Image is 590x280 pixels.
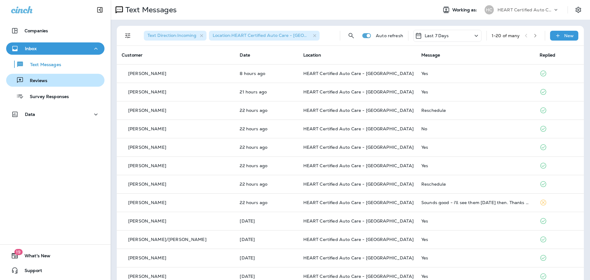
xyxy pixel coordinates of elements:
[240,182,293,187] p: Aug 27, 2025 09:03 AM
[213,33,340,38] span: Location : HEART Certified Auto Care - [GEOGRAPHIC_DATA]
[128,219,166,223] p: [PERSON_NAME]
[376,33,403,38] p: Auto refresh
[24,78,47,84] p: Reviews
[303,71,414,76] span: HEART Certified Auto Care - [GEOGRAPHIC_DATA]
[240,255,293,260] p: Aug 26, 2025 11:04 AM
[303,237,414,242] span: HEART Certified Auto Care - [GEOGRAPHIC_DATA]
[564,33,574,38] p: New
[573,4,584,15] button: Settings
[421,182,529,187] div: Reschedule
[128,200,166,205] p: [PERSON_NAME]
[240,200,293,205] p: Aug 27, 2025 08:35 AM
[91,4,108,16] button: Collapse Sidebar
[25,46,37,51] p: Inbox
[303,200,414,205] span: HEART Certified Auto Care - [GEOGRAPHIC_DATA]
[123,5,177,14] p: Text Messages
[240,237,293,242] p: Aug 26, 2025 11:39 AM
[498,7,553,12] p: HEART Certified Auto Care
[345,30,357,42] button: Search Messages
[421,163,529,168] div: Yes
[240,52,250,58] span: Date
[6,264,104,277] button: Support
[128,237,206,242] p: [PERSON_NAME]/[PERSON_NAME]
[122,52,143,58] span: Customer
[144,31,206,41] div: Text Direction:Incoming
[425,33,449,38] p: Last 7 Days
[303,126,414,132] span: HEART Certified Auto Care - [GEOGRAPHIC_DATA]
[240,71,293,76] p: Aug 27, 2025 11:32 PM
[421,200,529,205] div: Sounds good - i'll see them Friday then. Thanks again!
[128,255,166,260] p: [PERSON_NAME]
[421,237,529,242] div: Yes
[6,108,104,120] button: Data
[240,89,293,94] p: Aug 27, 2025 09:46 AM
[452,7,478,13] span: Working as:
[240,163,293,168] p: Aug 27, 2025 09:04 AM
[303,108,414,113] span: HEART Certified Auto Care - [GEOGRAPHIC_DATA]
[25,112,35,117] p: Data
[421,108,529,113] div: Reschedule
[485,5,494,14] div: HC
[6,250,104,262] button: 19What's New
[6,74,104,87] button: Reviews
[421,126,529,131] div: No
[128,71,166,76] p: [PERSON_NAME]
[25,28,48,33] p: Companies
[303,255,414,261] span: HEART Certified Auto Care - [GEOGRAPHIC_DATA]
[421,145,529,150] div: Yes
[6,90,104,103] button: Survey Responses
[128,108,166,113] p: [PERSON_NAME]
[6,58,104,71] button: Text Messages
[128,274,166,279] p: [PERSON_NAME]
[6,25,104,37] button: Companies
[18,268,42,275] span: Support
[540,52,556,58] span: Replied
[303,52,321,58] span: Location
[24,94,69,100] p: Survey Responses
[240,126,293,131] p: Aug 27, 2025 09:05 AM
[421,255,529,260] div: Yes
[147,33,196,38] span: Text Direction : Incoming
[421,274,529,279] div: Yes
[128,89,166,94] p: [PERSON_NAME]
[421,71,529,76] div: Yes
[6,42,104,55] button: Inbox
[240,219,293,223] p: Aug 26, 2025 12:50 PM
[492,33,520,38] div: 1 - 20 of many
[14,249,22,255] span: 19
[240,145,293,150] p: Aug 27, 2025 09:05 AM
[240,108,293,113] p: Aug 27, 2025 09:23 AM
[209,31,320,41] div: Location:HEART Certified Auto Care - [GEOGRAPHIC_DATA]
[303,144,414,150] span: HEART Certified Auto Care - [GEOGRAPHIC_DATA]
[421,219,529,223] div: Yes
[303,218,414,224] span: HEART Certified Auto Care - [GEOGRAPHIC_DATA]
[303,89,414,95] span: HEART Certified Auto Care - [GEOGRAPHIC_DATA]
[24,62,61,68] p: Text Messages
[240,274,293,279] p: Aug 26, 2025 10:30 AM
[303,163,414,168] span: HEART Certified Auto Care - [GEOGRAPHIC_DATA]
[18,253,50,261] span: What's New
[128,126,166,131] p: [PERSON_NAME]
[122,30,134,42] button: Filters
[128,145,166,150] p: [PERSON_NAME]
[421,52,440,58] span: Message
[128,163,166,168] p: [PERSON_NAME]
[128,182,166,187] p: [PERSON_NAME]
[421,89,529,94] div: Yes
[303,274,414,279] span: HEART Certified Auto Care - [GEOGRAPHIC_DATA]
[303,181,414,187] span: HEART Certified Auto Care - [GEOGRAPHIC_DATA]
